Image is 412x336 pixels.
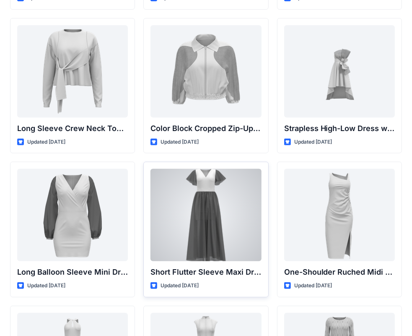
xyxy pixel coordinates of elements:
[17,123,128,134] p: Long Sleeve Crew Neck Top with Asymmetrical Tie Detail
[27,281,65,290] p: Updated [DATE]
[17,266,128,278] p: Long Balloon Sleeve Mini Dress with Wrap Bodice
[27,138,65,147] p: Updated [DATE]
[150,266,261,278] p: Short Flutter Sleeve Maxi Dress with Contrast [PERSON_NAME] and [PERSON_NAME]
[284,25,395,118] a: Strapless High-Low Dress with Side Bow Detail
[150,25,261,118] a: Color Block Cropped Zip-Up Jacket with Sheer Sleeves
[284,169,395,261] a: One-Shoulder Ruched Midi Dress with Slit
[150,169,261,261] a: Short Flutter Sleeve Maxi Dress with Contrast Bodice and Sheer Overlay
[17,169,128,261] a: Long Balloon Sleeve Mini Dress with Wrap Bodice
[150,123,261,134] p: Color Block Cropped Zip-Up Jacket with Sheer Sleeves
[294,138,332,147] p: Updated [DATE]
[161,281,199,290] p: Updated [DATE]
[161,138,199,147] p: Updated [DATE]
[294,281,332,290] p: Updated [DATE]
[17,25,128,118] a: Long Sleeve Crew Neck Top with Asymmetrical Tie Detail
[284,266,395,278] p: One-Shoulder Ruched Midi Dress with Slit
[284,123,395,134] p: Strapless High-Low Dress with Side Bow Detail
